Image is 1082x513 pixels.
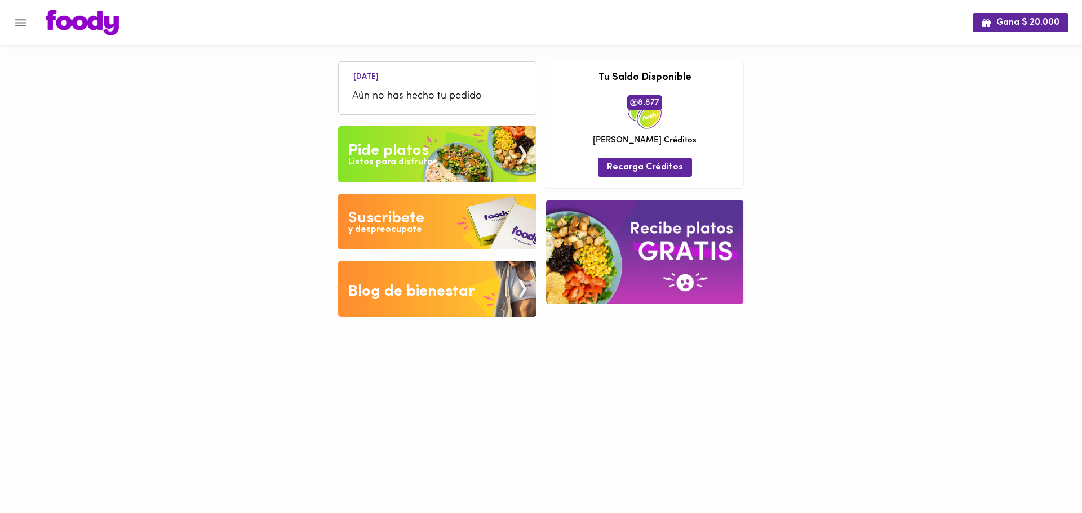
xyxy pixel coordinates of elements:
[630,99,638,106] img: foody-creditos.png
[607,162,683,173] span: Recarga Créditos
[46,10,119,35] img: logo.png
[598,158,692,176] button: Recarga Créditos
[1017,448,1071,502] iframe: Messagebird Livechat Widget
[546,200,743,304] img: referral-banner.png
[352,89,522,104] span: Aún no has hecho tu pedido
[348,224,422,237] div: y despreocupate
[982,17,1059,28] span: Gana $ 20.000
[593,135,697,146] span: [PERSON_NAME] Créditos
[338,261,536,317] img: Blog de bienestar
[7,9,34,37] button: Menu
[348,207,424,230] div: Suscribete
[348,156,436,169] div: Listos para disfrutar
[628,95,662,129] img: credits-package.png
[338,126,536,182] img: Pide un Platos
[348,140,429,162] div: Pide platos
[973,13,1068,32] button: Gana $ 20.000
[348,280,475,303] div: Blog de bienestar
[344,70,388,81] li: [DATE]
[555,73,735,84] h3: Tu Saldo Disponible
[627,95,662,110] span: 8.877
[338,194,536,250] img: Disfruta bajar de peso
